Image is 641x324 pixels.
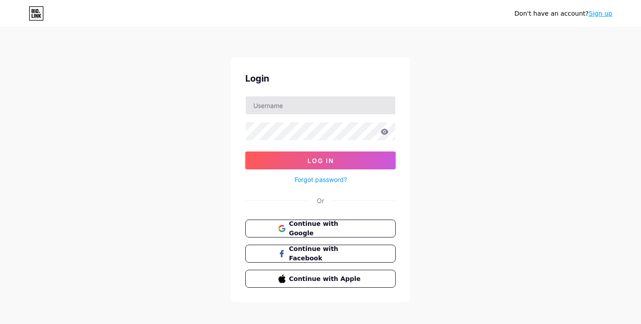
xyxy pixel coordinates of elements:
[245,151,396,169] button: Log In
[295,175,347,184] a: Forgot password?
[514,9,612,18] div: Don't have an account?
[245,245,396,263] button: Continue with Facebook
[589,10,612,17] a: Sign up
[245,220,396,238] button: Continue with Google
[289,244,363,263] span: Continue with Facebook
[246,96,395,114] input: Username
[317,196,324,205] div: Or
[289,219,363,238] span: Continue with Google
[289,274,363,284] span: Continue with Apple
[308,157,334,164] span: Log In
[245,270,396,288] button: Continue with Apple
[245,72,396,85] div: Login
